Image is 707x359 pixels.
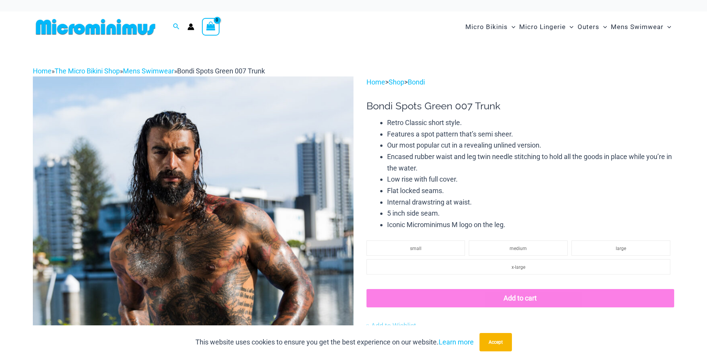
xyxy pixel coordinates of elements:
a: Account icon link [187,23,194,30]
li: Flat locked seams. [387,185,674,197]
span: Micro Bikinis [465,17,508,37]
li: x-large [366,259,670,275]
a: View Shopping Cart, empty [202,18,220,36]
li: medium [469,240,568,256]
li: small [366,240,465,256]
a: Home [33,67,52,75]
a: Add to Wishlist [366,320,416,331]
span: Bondi Spots Green 007 Trunk [177,67,265,75]
a: The Micro Bikini Shop [55,67,120,75]
a: OutersMenu ToggleMenu Toggle [576,15,609,39]
li: Encased rubber waist and leg twin needle stitching to hold all the goods in place while you’re in... [387,151,674,174]
span: Menu Toggle [566,17,573,37]
li: Retro Classic short style. [387,117,674,128]
button: Add to cart [366,289,674,307]
li: 5 inch side seam. [387,208,674,219]
span: Micro Lingerie [519,17,566,37]
a: Shop [389,78,404,86]
a: Bondi [408,78,425,86]
span: Menu Toggle [508,17,515,37]
span: Add to Wishlist [371,322,416,330]
a: Micro BikinisMenu ToggleMenu Toggle [463,15,517,39]
li: Features a spot pattern that’s semi sheer. [387,128,674,140]
img: MM SHOP LOGO FLAT [33,18,158,36]
a: Home [366,78,385,86]
li: Low rise with full cover. [387,174,674,185]
span: Outers [578,17,599,37]
a: Micro LingerieMenu ToggleMenu Toggle [517,15,575,39]
span: » » » [33,67,265,75]
span: Menu Toggle [599,17,607,37]
h1: Bondi Spots Green 007 Trunk [366,100,674,112]
a: Mens SwimwearMenu ToggleMenu Toggle [609,15,673,39]
li: Our most popular cut in a revealing unlined version. [387,140,674,151]
li: Internal drawstring at waist. [387,197,674,208]
button: Accept [479,333,512,351]
span: medium [510,246,527,251]
a: Learn more [439,338,474,346]
p: This website uses cookies to ensure you get the best experience on our website. [195,336,474,348]
span: Menu Toggle [663,17,671,37]
span: x-large [512,265,525,270]
nav: Site Navigation [462,14,674,40]
li: Iconic Microminimus M logo on the leg. [387,219,674,231]
span: small [410,246,421,251]
p: > > [366,76,674,88]
span: large [616,246,626,251]
a: Search icon link [173,22,180,32]
span: Mens Swimwear [611,17,663,37]
li: large [571,240,670,256]
a: Mens Swimwear [123,67,174,75]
